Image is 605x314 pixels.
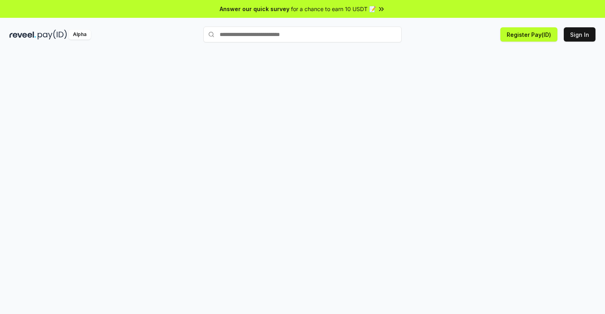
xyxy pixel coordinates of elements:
[500,27,557,42] button: Register Pay(ID)
[291,5,376,13] span: for a chance to earn 10 USDT 📝
[69,30,91,40] div: Alpha
[38,30,67,40] img: pay_id
[10,30,36,40] img: reveel_dark
[220,5,289,13] span: Answer our quick survey
[564,27,595,42] button: Sign In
